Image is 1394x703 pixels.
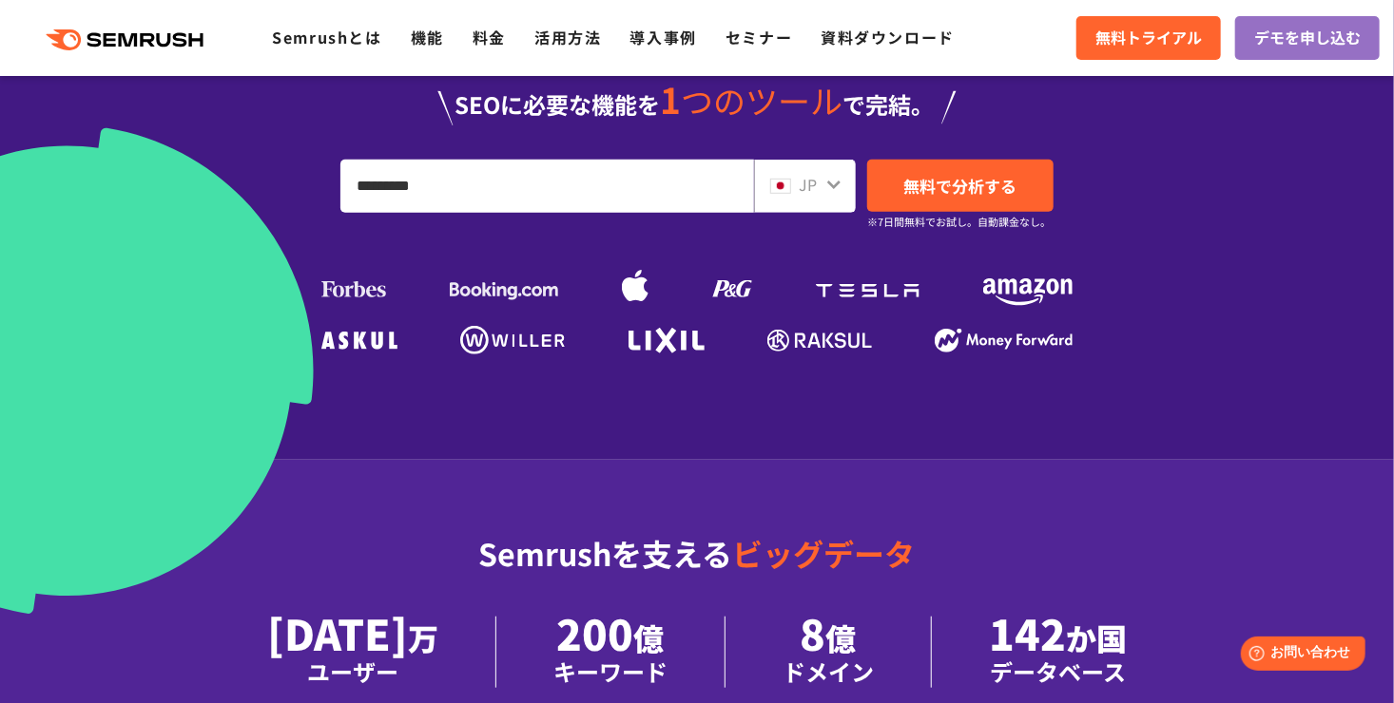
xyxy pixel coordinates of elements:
div: ドメイン [783,655,874,688]
span: つのツール [682,77,843,123]
a: 無料で分析する [867,160,1054,212]
li: 200 [496,617,726,688]
span: 1 [661,73,682,124]
a: 導入事例 [630,26,697,48]
span: か国 [1066,616,1127,659]
a: 料金 [473,26,506,48]
a: 資料ダウンロード [821,26,955,48]
span: で完結。 [843,87,935,121]
small: ※7日間無料でお試し。自動課金なし。 [867,213,1051,231]
a: 機能 [411,26,444,48]
li: 8 [726,617,932,688]
div: Semrushを支える [150,521,1244,617]
span: 億 [826,616,857,659]
span: 億 [634,616,665,659]
div: SEOに必要な機能を [150,82,1244,125]
a: 無料トライアル [1076,16,1221,60]
span: 無料トライアル [1095,26,1202,50]
input: URL、キーワードを入力してください [341,161,753,212]
a: デモを申し込む [1235,16,1380,60]
span: ビッグデータ [733,531,916,575]
span: デモを申し込む [1254,26,1361,50]
span: JP [799,173,817,196]
span: 無料で分析する [904,174,1017,198]
div: データベース [989,655,1127,688]
a: Semrushとは [272,26,381,48]
a: セミナー [726,26,792,48]
div: キーワード [553,655,668,688]
iframe: Help widget launcher [1225,629,1373,682]
li: 142 [932,617,1184,688]
a: 活用方法 [534,26,601,48]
